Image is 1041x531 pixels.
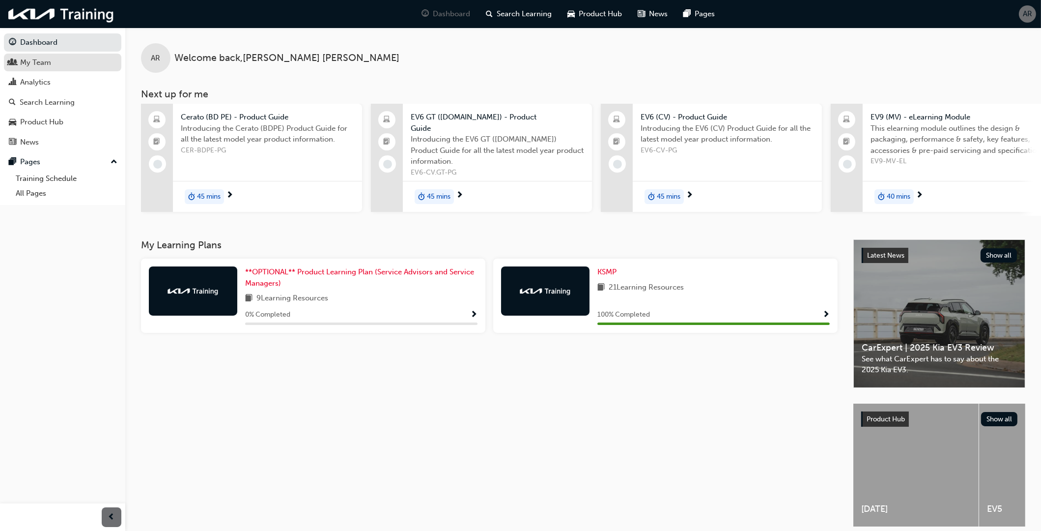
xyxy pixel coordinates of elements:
button: DashboardMy TeamAnalyticsSearch LearningProduct HubNews [4,31,121,153]
span: Show Progress [822,311,830,320]
span: next-icon [916,191,923,200]
span: guage-icon [422,8,429,20]
div: News [20,137,39,148]
a: news-iconNews [630,4,676,24]
span: search-icon [486,8,493,20]
a: Cerato (BD PE) - Product GuideIntroducing the Cerato (BDPE) Product Guide for all the latest mode... [141,104,362,212]
span: 9 Learning Resources [256,293,328,305]
div: Pages [20,156,40,168]
span: learningRecordVerb_NONE-icon [843,160,852,169]
a: News [4,133,121,151]
button: AR [1019,5,1036,23]
span: pages-icon [684,8,691,20]
span: 0 % Completed [245,309,290,321]
span: booktick-icon [614,136,620,148]
span: EV6 GT ([DOMAIN_NAME]) - Product Guide [411,112,584,134]
span: Latest News [867,251,904,260]
a: Search Learning [4,93,121,112]
span: 100 % Completed [597,309,650,321]
a: guage-iconDashboard [414,4,478,24]
span: chart-icon [9,78,16,87]
span: learningRecordVerb_NONE-icon [153,160,162,169]
span: Introducing the EV6 (CV) Product Guide for all the latest model year product information. [641,123,814,145]
span: laptop-icon [154,114,161,126]
a: EV6 GT ([DOMAIN_NAME]) - Product GuideIntroducing the EV6 GT ([DOMAIN_NAME]) Product Guide for al... [371,104,592,212]
span: duration-icon [418,190,425,203]
span: prev-icon [108,511,115,524]
span: News [649,8,668,20]
span: 45 mins [427,191,450,203]
span: duration-icon [878,190,885,203]
span: Cerato (BD PE) - Product Guide [181,112,354,123]
span: guage-icon [9,38,16,47]
a: search-iconSearch Learning [478,4,560,24]
span: laptop-icon [384,114,391,126]
img: kia-training [518,286,572,296]
span: Welcome back , [PERSON_NAME] [PERSON_NAME] [174,53,399,64]
span: laptop-icon [844,114,850,126]
button: Pages [4,153,121,171]
a: car-iconProduct Hub [560,4,630,24]
span: news-icon [9,138,16,147]
a: My Team [4,54,121,72]
span: Search Learning [497,8,552,20]
a: Dashboard [4,33,121,52]
span: KSMP [597,267,617,276]
a: [DATE] [853,404,979,527]
img: kia-training [5,4,118,24]
span: learningRecordVerb_NONE-icon [383,160,392,169]
span: car-icon [9,118,16,127]
span: [DATE] [861,503,971,515]
span: people-icon [9,59,16,67]
span: Product Hub [867,415,905,423]
a: **OPTIONAL** Product Learning Plan (Service Advisors and Service Managers) [245,266,478,289]
span: booktick-icon [384,136,391,148]
button: Show Progress [470,309,478,321]
span: next-icon [226,191,233,200]
h3: My Learning Plans [141,239,838,251]
div: Product Hub [20,117,63,128]
span: search-icon [9,98,16,107]
span: 45 mins [657,191,680,203]
span: learningRecordVerb_NONE-icon [613,160,622,169]
a: Product Hub [4,113,121,131]
span: **OPTIONAL** Product Learning Plan (Service Advisors and Service Managers) [245,267,474,288]
span: duration-icon [648,190,655,203]
span: booktick-icon [844,136,850,148]
span: 21 Learning Resources [609,282,684,294]
a: Product HubShow all [861,412,1017,427]
a: EV6 (CV) - Product GuideIntroducing the EV6 (CV) Product Guide for all the latest model year prod... [601,104,822,212]
span: EV6 (CV) - Product Guide [641,112,814,123]
a: pages-iconPages [676,4,723,24]
a: KSMP [597,266,620,278]
h3: Next up for me [125,88,1041,100]
span: EV6-CV.GT-PG [411,167,584,178]
span: next-icon [686,191,693,200]
span: See what CarExpert has to say about the 2025 Kia EV3. [862,354,1017,376]
div: My Team [20,57,51,68]
button: Show Progress [822,309,830,321]
span: CarExpert | 2025 Kia EV3 Review [862,342,1017,354]
div: Analytics [20,77,51,88]
span: news-icon [638,8,646,20]
span: Product Hub [579,8,622,20]
span: book-icon [245,293,253,305]
span: pages-icon [9,158,16,167]
span: duration-icon [188,190,195,203]
span: up-icon [111,156,117,169]
button: Show all [981,248,1017,263]
a: Latest NewsShow allCarExpert | 2025 Kia EV3 ReviewSee what CarExpert has to say about the 2025 Ki... [853,239,1025,388]
span: Dashboard [433,8,471,20]
span: AR [1023,8,1032,20]
span: Pages [695,8,715,20]
div: Search Learning [20,97,75,108]
span: Show Progress [470,311,478,320]
span: car-icon [568,8,575,20]
a: Analytics [4,73,121,91]
span: book-icon [597,282,605,294]
span: laptop-icon [614,114,620,126]
span: booktick-icon [154,136,161,148]
img: kia-training [166,286,220,296]
a: Latest NewsShow all [862,248,1017,264]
